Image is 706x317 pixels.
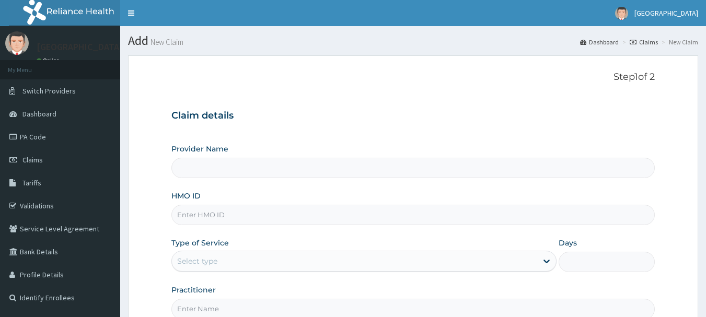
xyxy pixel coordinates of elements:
[128,34,698,48] h1: Add
[5,31,29,55] img: User Image
[659,38,698,46] li: New Claim
[171,144,228,154] label: Provider Name
[37,57,62,64] a: Online
[171,110,655,122] h3: Claim details
[171,285,216,295] label: Practitioner
[580,38,619,46] a: Dashboard
[634,8,698,18] span: [GEOGRAPHIC_DATA]
[171,72,655,83] p: Step 1 of 2
[171,191,201,201] label: HMO ID
[22,109,56,119] span: Dashboard
[22,155,43,165] span: Claims
[559,238,577,248] label: Days
[171,238,229,248] label: Type of Service
[22,86,76,96] span: Switch Providers
[177,256,217,266] div: Select type
[37,42,123,52] p: [GEOGRAPHIC_DATA]
[171,205,655,225] input: Enter HMO ID
[22,178,41,187] span: Tariffs
[615,7,628,20] img: User Image
[148,38,183,46] small: New Claim
[630,38,658,46] a: Claims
